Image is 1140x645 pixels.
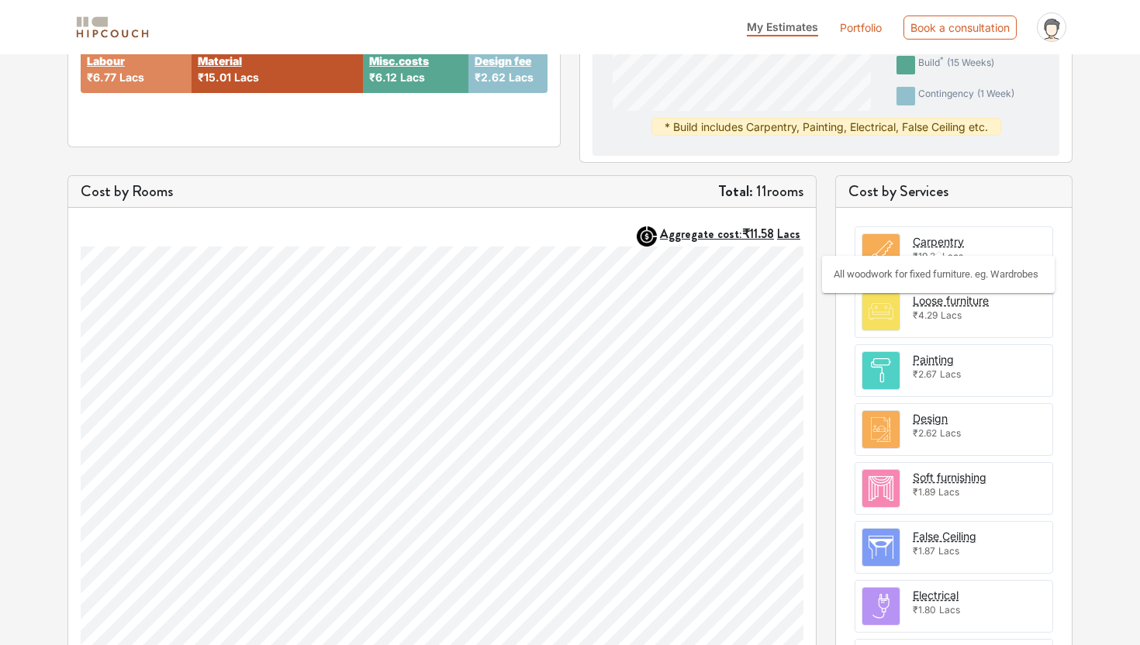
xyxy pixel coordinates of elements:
[660,226,803,241] button: Aggregate cost:₹11.58Lacs
[938,486,959,498] span: Lacs
[862,470,900,507] img: room.svg
[862,588,900,625] img: room.svg
[651,118,1001,136] div: * Build includes Carpentry, Painting, Electrical, False Ceiling etc.
[903,16,1017,40] div: Book a consultation
[198,71,231,84] span: ₹15.01
[234,71,259,84] span: Lacs
[938,545,959,557] span: Lacs
[81,182,173,201] h5: Cost by Rooms
[369,71,397,84] span: ₹6.12
[939,604,960,616] span: Lacs
[947,57,994,68] span: ( 15 weeks )
[862,352,900,389] img: room.svg
[913,545,935,557] span: ₹1.87
[119,71,144,84] span: Lacs
[862,293,900,330] img: room.svg
[87,53,125,69] button: Labour
[74,10,151,45] span: logo-horizontal.svg
[840,19,882,36] a: Portfolio
[918,56,994,74] div: build
[475,71,506,84] span: ₹2.62
[913,469,986,485] button: Soft furnishing
[913,351,954,367] button: Painting
[87,71,116,84] span: ₹6.77
[913,486,935,498] span: ₹1.89
[400,71,425,84] span: Lacs
[475,53,531,69] button: Design fee
[718,182,803,201] h5: 11 rooms
[848,182,1059,201] h5: Cost by Services
[74,14,151,41] img: logo-horizontal.svg
[913,427,937,439] span: ₹2.62
[637,226,657,247] img: AggregateIcon
[913,309,938,321] span: ₹4.29
[940,368,961,380] span: Lacs
[718,180,753,202] strong: Total:
[747,20,818,33] span: My Estimates
[198,53,242,69] button: Material
[941,309,962,321] span: Lacs
[660,225,800,243] strong: Aggregate cost:
[742,225,774,243] span: ₹11.58
[369,53,429,69] button: Misc.costs
[509,71,534,84] span: Lacs
[834,267,1043,281] div: All woodwork for fixed furniture. eg. Wardrobes
[862,529,900,566] img: room.svg
[862,411,900,448] img: room.svg
[913,587,959,603] button: Electrical
[940,427,961,439] span: Lacs
[977,88,1014,99] span: ( 1 week )
[913,604,936,616] span: ₹1.80
[913,528,976,544] button: False Ceiling
[913,410,948,426] button: Design
[913,368,937,380] span: ₹2.67
[862,234,900,271] img: room.svg
[913,233,964,250] button: Carpentry
[777,225,800,243] span: Lacs
[918,87,1014,105] div: contingency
